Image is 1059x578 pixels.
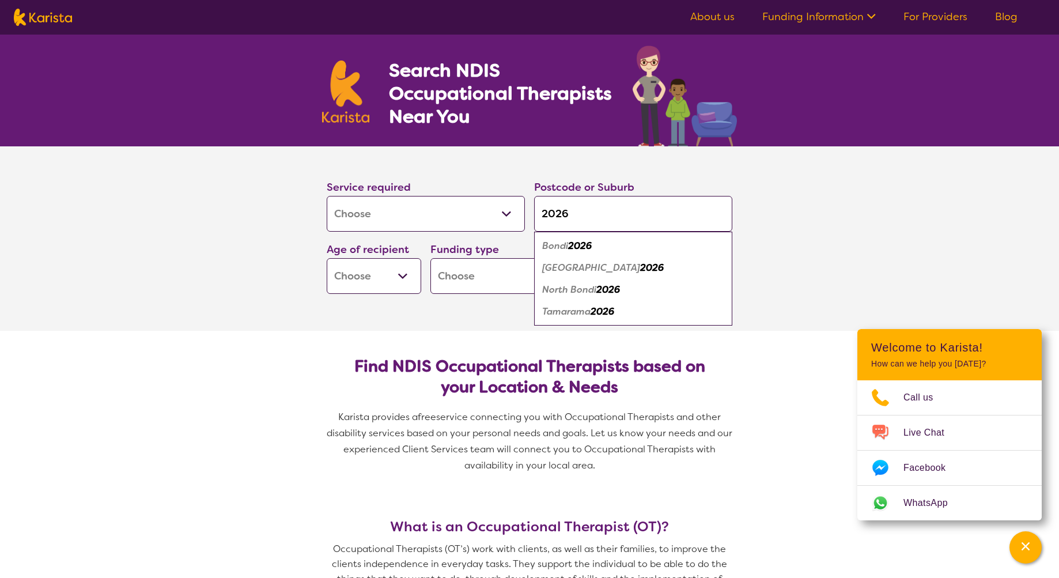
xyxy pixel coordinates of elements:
[542,240,568,252] em: Bondi
[903,459,959,477] span: Facebook
[430,243,499,256] label: Funding type
[871,341,1028,354] h2: Welcome to Karista!
[903,494,962,512] span: WhatsApp
[389,59,613,128] h1: Search NDIS Occupational Therapists Near You
[857,329,1042,520] div: Channel Menu
[540,279,727,301] div: North Bondi 2026
[336,356,723,398] h2: Find NDIS Occupational Therapists based on your Location & Needs
[903,10,967,24] a: For Providers
[903,424,958,441] span: Live Chat
[327,180,411,194] label: Service required
[534,196,732,232] input: Type
[418,411,436,423] span: free
[542,262,640,274] em: [GEOGRAPHIC_DATA]
[591,305,614,318] em: 2026
[995,10,1018,24] a: Blog
[540,235,727,257] div: Bondi 2026
[762,10,876,24] a: Funding Information
[596,284,620,296] em: 2026
[540,301,727,323] div: Tamarama 2026
[327,411,735,471] span: service connecting you with Occupational Therapists and other disability services based on your p...
[540,257,727,279] div: Bondi Beach 2026
[857,380,1042,520] ul: Choose channel
[1009,531,1042,564] button: Channel Menu
[534,180,634,194] label: Postcode or Suburb
[690,10,735,24] a: About us
[568,240,592,252] em: 2026
[871,359,1028,369] p: How can we help you [DATE]?
[322,519,737,535] h3: What is an Occupational Therapist (OT)?
[542,284,596,296] em: North Bondi
[542,305,591,318] em: Tamarama
[327,243,409,256] label: Age of recipient
[338,411,418,423] span: Karista provides a
[633,46,737,146] img: occupational-therapy
[640,262,664,274] em: 2026
[14,9,72,26] img: Karista logo
[322,61,369,123] img: Karista logo
[903,389,947,406] span: Call us
[857,486,1042,520] a: Web link opens in a new tab.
